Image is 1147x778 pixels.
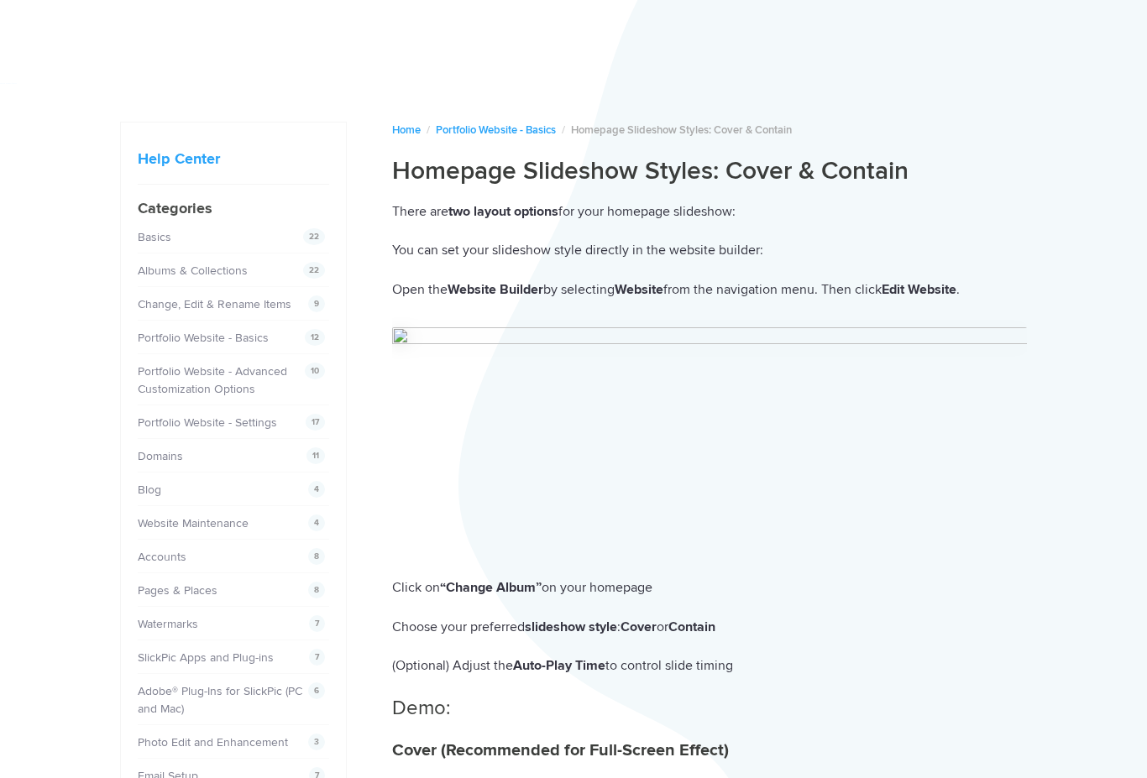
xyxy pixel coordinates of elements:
p: Click on on your homepage [392,577,1027,599]
h4: Categories [138,197,329,220]
a: SlickPic Apps and Plug-ins [138,650,274,665]
p: There are for your homepage slideshow: [392,201,1027,223]
span: 7 [309,615,325,632]
p: You can set your slideshow style directly in the website builder: [392,239,1027,262]
strong: Website Builder [448,281,543,298]
strong: Contain [668,619,715,635]
a: Domains [138,449,183,463]
a: Accounts [138,550,186,564]
p: (Optional) Adjust the to control slide timing [392,655,1027,677]
a: Home [392,123,421,137]
span: 11 [306,447,325,464]
a: Adobe® Plug-Ins for SlickPic (PC and Mac) [138,684,302,716]
span: 7 [309,649,325,666]
strong: two layout options [448,203,558,220]
span: 8 [308,582,325,598]
a: Albums & Collections [138,264,248,278]
strong: slideshow style [525,619,617,635]
span: 4 [308,514,325,531]
span: 6 [308,682,325,699]
strong: “Change Album” [440,579,542,596]
a: Portfolio Website - Basics [138,331,269,345]
a: Website Maintenance [138,516,249,530]
a: Portfolio Website - Basics [436,123,556,137]
strong: Cover [621,619,657,635]
a: Photo Edit and Enhancement [138,735,288,749]
span: / [427,123,430,137]
p: Open the by selecting from the navigation menu. Then click . [392,279,1027,301]
strong: Auto-Play Time [513,657,605,674]
a: Portfolio Website - Advanced Customization Options [138,364,287,396]
a: Basics [138,230,171,244]
h1: Homepage Slideshow Styles: Cover & Contain [392,155,1027,187]
span: 22 [303,228,325,245]
h3: Demo: [392,694,1027,723]
span: 8 [308,548,325,565]
span: 17 [306,414,325,431]
span: 22 [303,262,325,279]
strong: Cover (Recommended for Full-Screen Effect) [392,740,729,760]
span: 4 [308,481,325,498]
a: Help Center [138,149,220,168]
strong: Website [615,281,663,298]
strong: Edit Website [882,281,956,298]
p: Choose your preferred : or [392,616,1027,639]
a: Change, Edit & Rename Items [138,297,291,311]
a: Watermarks [138,617,198,631]
span: 12 [305,329,325,346]
a: Pages & Places [138,583,217,598]
a: Blog [138,483,161,497]
span: Homepage Slideshow Styles: Cover & Contain [571,123,792,137]
span: 10 [305,363,325,379]
a: Portfolio Website - Settings [138,415,277,430]
span: 3 [308,734,325,750]
span: 9 [308,295,325,312]
span: / [562,123,565,137]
